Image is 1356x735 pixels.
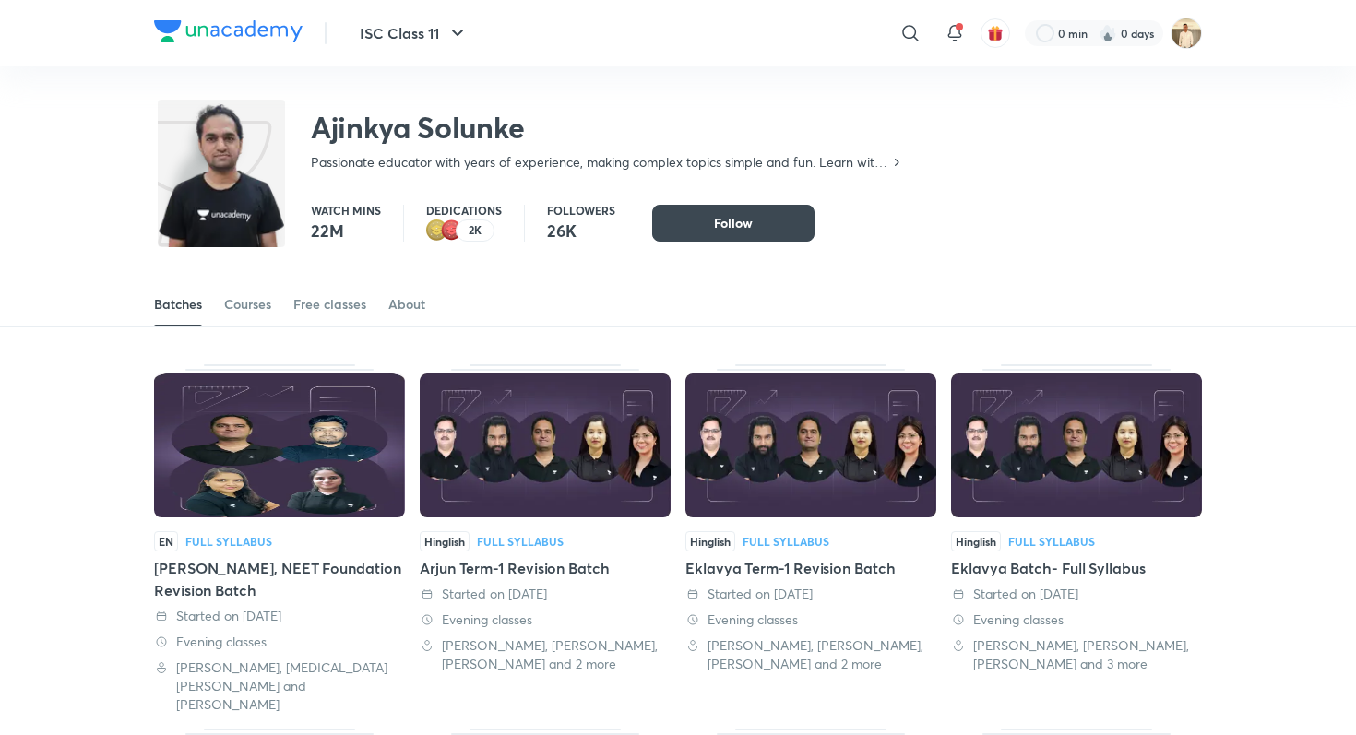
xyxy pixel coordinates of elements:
div: Ajinkya Solunke, Sikandar Baig, Prashant Nikam and 2 more [685,636,936,673]
div: Eklavya Batch- Full Syllabus [951,557,1202,579]
img: avatar [987,25,1004,41]
div: Evening classes [951,611,1202,629]
img: educator badge1 [441,219,463,242]
a: About [388,282,425,326]
div: Ajinkya Solunke, Sikandar Baig, Prashant Nikam and 3 more [951,636,1202,673]
a: Courses [224,282,271,326]
div: Evening classes [154,633,405,651]
span: Hinglish [951,531,1001,551]
a: Free classes [293,282,366,326]
p: 2K [469,224,482,237]
div: Batches [154,295,202,314]
img: Thumbnail [420,373,671,517]
p: Followers [547,205,615,216]
div: Started on 30 Jul 2025 [420,585,671,603]
div: Shikhar IITJEE, NEET Foundation Revision Batch [154,364,405,714]
div: [PERSON_NAME], NEET Foundation Revision Batch [154,557,405,601]
p: 22M [311,219,381,242]
div: Free classes [293,295,366,314]
img: Thumbnail [685,373,936,517]
div: Ajinkya Solunke, Sikandar Baig, Prashant Nikam and 2 more [420,636,671,673]
p: Dedications [426,205,502,216]
div: Full Syllabus [1008,536,1095,547]
div: Full Syllabus [743,536,829,547]
img: Thumbnail [154,373,405,517]
p: 26K [547,219,615,242]
div: Full Syllabus [477,536,564,547]
div: Started on 30 Jul 2025 [685,585,936,603]
span: Hinglish [420,531,470,551]
p: Watch mins [311,205,381,216]
img: Chandrakant Deshmukh [1171,18,1202,49]
img: streak [1099,24,1117,42]
img: Company Logo [154,20,303,42]
button: avatar [981,18,1010,48]
div: Eklavya Term-1 Revision Batch [685,557,936,579]
button: ISC Class 11 [349,15,480,52]
div: Evening classes [420,611,671,629]
img: class [158,103,285,258]
div: Eklavya Batch- Full Syllabus [951,364,1202,714]
div: Ajinkya Solunke, Nikita Shukla and Abhishek Sahu [154,658,405,714]
div: Evening classes [685,611,936,629]
img: educator badge2 [426,219,448,242]
div: Arjun Term-1 Revision Batch [420,364,671,714]
div: Arjun Term-1 Revision Batch [420,557,671,579]
img: Thumbnail [951,373,1202,517]
div: Started on 16 Jun 2025 [951,585,1202,603]
span: Hinglish [685,531,735,551]
h2: Ajinkya Solunke [311,109,904,146]
button: Follow [652,205,815,242]
div: Started on 12 Aug 2025 [154,607,405,625]
span: Follow [714,214,753,232]
span: EN [154,531,178,551]
p: Passionate educator with years of experience, making complex topics simple and fun. Learn with cl... [311,153,889,172]
div: Eklavya Term-1 Revision Batch [685,364,936,714]
a: Batches [154,282,202,326]
div: Courses [224,295,271,314]
div: About [388,295,425,314]
a: Company Logo [154,20,303,47]
div: Full Syllabus [185,536,272,547]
